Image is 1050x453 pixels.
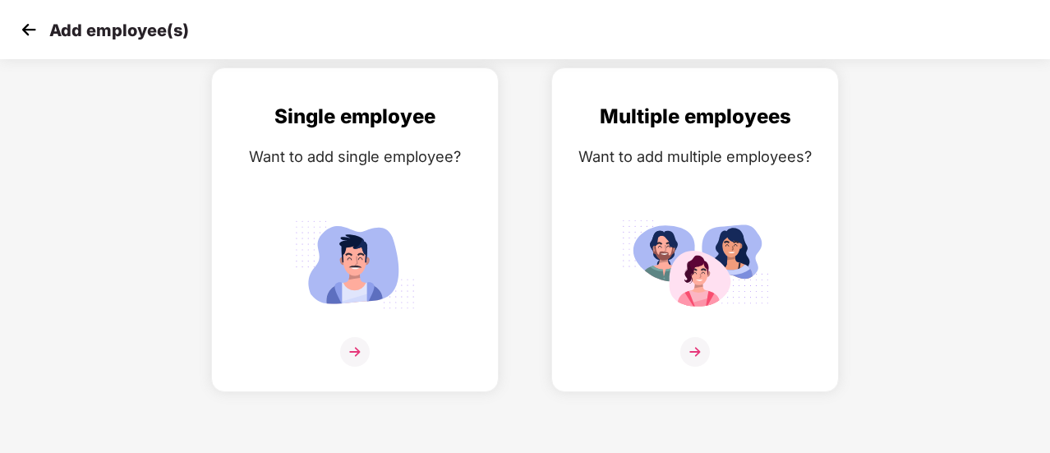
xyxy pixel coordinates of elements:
[228,101,481,132] div: Single employee
[281,213,429,316] img: svg+xml;base64,PHN2ZyB4bWxucz0iaHR0cDovL3d3dy53My5vcmcvMjAwMC9zdmciIGlkPSJTaW5nbGVfZW1wbG95ZWUiIH...
[340,337,370,367] img: svg+xml;base64,PHN2ZyB4bWxucz0iaHR0cDovL3d3dy53My5vcmcvMjAwMC9zdmciIHdpZHRoPSIzNiIgaGVpZ2h0PSIzNi...
[680,337,710,367] img: svg+xml;base64,PHN2ZyB4bWxucz0iaHR0cDovL3d3dy53My5vcmcvMjAwMC9zdmciIHdpZHRoPSIzNiIgaGVpZ2h0PSIzNi...
[49,21,189,40] p: Add employee(s)
[569,145,822,169] div: Want to add multiple employees?
[228,145,481,169] div: Want to add single employee?
[569,101,822,132] div: Multiple employees
[16,17,41,42] img: svg+xml;base64,PHN2ZyB4bWxucz0iaHR0cDovL3d3dy53My5vcmcvMjAwMC9zdmciIHdpZHRoPSIzMCIgaGVpZ2h0PSIzMC...
[621,213,769,316] img: svg+xml;base64,PHN2ZyB4bWxucz0iaHR0cDovL3d3dy53My5vcmcvMjAwMC9zdmciIGlkPSJNdWx0aXBsZV9lbXBsb3llZS...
